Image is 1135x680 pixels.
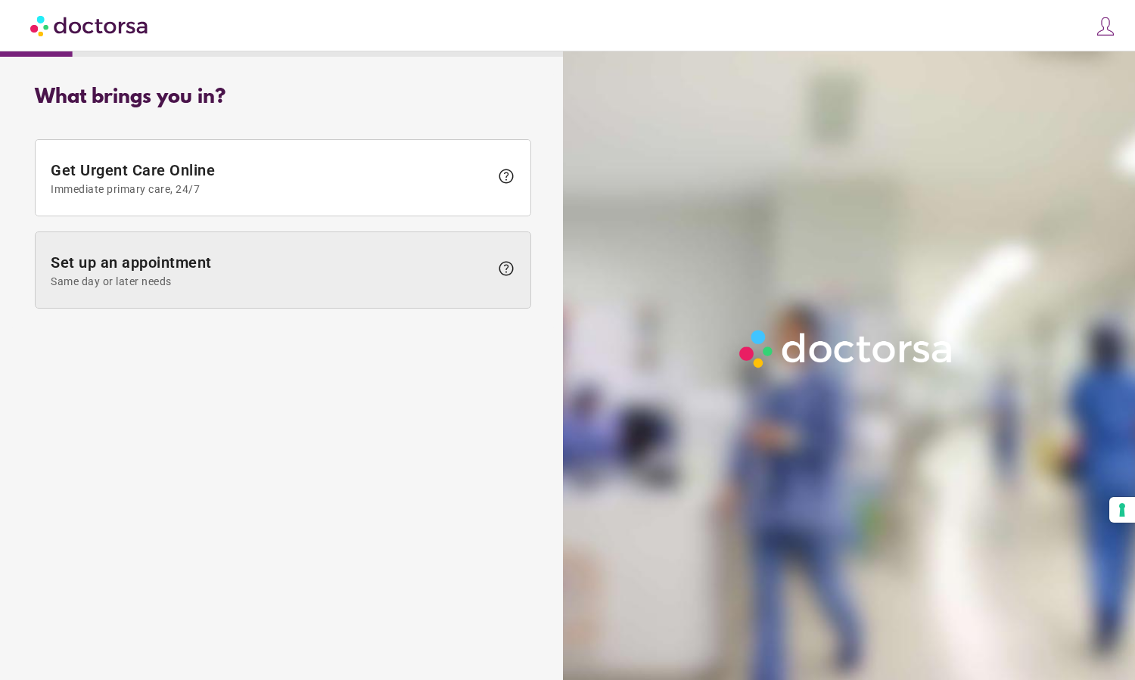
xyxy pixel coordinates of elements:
img: icons8-customer-100.png [1095,16,1116,37]
div: What brings you in? [35,86,531,109]
span: Immediate primary care, 24/7 [51,183,490,195]
span: Set up an appointment [51,253,490,287]
span: Same day or later needs [51,275,490,287]
img: Logo-Doctorsa-trans-White-partial-flat.png [733,324,960,374]
button: Your consent preferences for tracking technologies [1109,497,1135,523]
span: help [497,167,515,185]
span: Get Urgent Care Online [51,161,490,195]
span: help [497,259,515,278]
img: Doctorsa.com [30,8,150,42]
